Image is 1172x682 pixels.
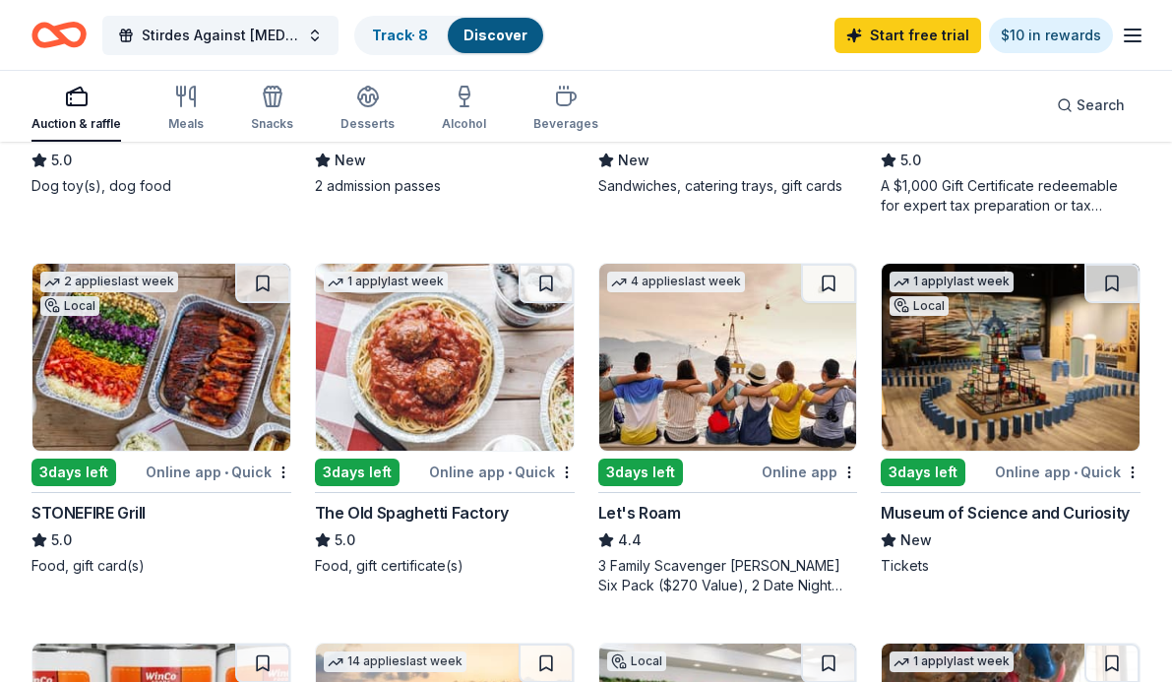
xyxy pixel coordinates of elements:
div: Local [890,296,949,316]
img: Image for Museum of Science and Curiosity [882,264,1140,451]
div: A $1,000 Gift Certificate redeemable for expert tax preparation or tax resolution services—recipi... [881,176,1141,216]
button: Beverages [533,77,598,142]
a: Image for STONEFIRE Grill2 applieslast weekLocal3days leftOnline app•QuickSTONEFIRE Grill5.0Food,... [31,263,291,576]
div: Food, gift card(s) [31,556,291,576]
a: Image for The Old Spaghetti Factory1 applylast week3days leftOnline app•QuickThe Old Spaghetti Fa... [315,263,575,576]
div: Beverages [533,116,598,132]
span: 5.0 [335,528,355,552]
div: Local [40,296,99,316]
div: Food, gift certificate(s) [315,556,575,576]
button: Desserts [340,77,395,142]
div: Museum of Science and Curiosity [881,501,1130,525]
span: 5.0 [900,149,921,172]
img: Image for STONEFIRE Grill [32,264,290,451]
div: 1 apply last week [890,272,1014,292]
div: STONEFIRE Grill [31,501,146,525]
div: Sandwiches, catering trays, gift cards [598,176,858,196]
div: 1 apply last week [890,651,1014,672]
div: Auction & raffle [31,116,121,132]
a: Start free trial [834,18,981,53]
button: Stirdes Against [MEDICAL_DATA], Second Annual Walk [102,16,339,55]
div: Alcohol [442,116,486,132]
div: 2 applies last week [40,272,178,292]
span: New [900,528,932,552]
span: New [335,149,366,172]
button: Alcohol [442,77,486,142]
span: 5.0 [51,528,72,552]
button: Snacks [251,77,293,142]
div: 14 applies last week [324,651,466,672]
div: 3 days left [31,459,116,486]
div: 3 days left [881,459,965,486]
span: • [1074,465,1078,480]
div: Let's Roam [598,501,681,525]
a: Home [31,12,87,58]
div: Online app Quick [995,460,1141,484]
img: Image for The Old Spaghetti Factory [316,264,574,451]
span: Stirdes Against [MEDICAL_DATA], Second Annual Walk [142,24,299,47]
button: Track· 8Discover [354,16,545,55]
button: Auction & raffle [31,77,121,142]
span: • [508,465,512,480]
a: Image for Let's Roam4 applieslast week3days leftOnline appLet's Roam4.43 Family Scavenger [PERSON... [598,263,858,595]
span: New [618,149,649,172]
div: 2 admission passes [315,176,575,196]
div: Snacks [251,116,293,132]
div: Online app Quick [429,460,575,484]
img: Image for Let's Roam [599,264,857,451]
div: The Old Spaghetti Factory [315,501,509,525]
div: Desserts [340,116,395,132]
a: $10 in rewards [989,18,1113,53]
div: 4 applies last week [607,272,745,292]
span: 4.4 [618,528,642,552]
div: Tickets [881,556,1141,576]
a: Image for Museum of Science and Curiosity1 applylast weekLocal3days leftOnline app•QuickMuseum of... [881,263,1141,576]
div: Dog toy(s), dog food [31,176,291,196]
div: Online app Quick [146,460,291,484]
a: Discover [463,27,527,43]
div: 3 Family Scavenger [PERSON_NAME] Six Pack ($270 Value), 2 Date Night Scavenger [PERSON_NAME] Two ... [598,556,858,595]
span: 5.0 [51,149,72,172]
div: Local [607,651,666,671]
button: Search [1041,86,1141,125]
span: Search [1077,93,1125,117]
div: 1 apply last week [324,272,448,292]
span: • [224,465,228,480]
div: 3 days left [598,459,683,486]
button: Meals [168,77,204,142]
div: Online app [762,460,857,484]
div: Meals [168,116,204,132]
a: Track· 8 [372,27,428,43]
div: 3 days left [315,459,400,486]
